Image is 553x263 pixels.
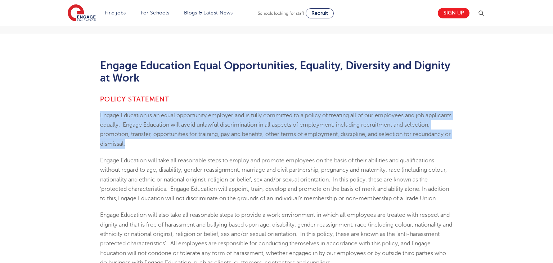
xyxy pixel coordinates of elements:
strong: Engage Education Equal Opportunities, Equality, Diversity and Dignity at Work [100,60,450,84]
a: For Schools [141,10,169,16]
a: Sign up [438,8,469,18]
span: Schools looking for staff [258,11,304,16]
span: Engage Education will take all reasonable steps to employ and promote employees on the basis of t... [100,157,449,202]
a: Blogs & Latest News [184,10,233,16]
span: Engage Education is an equal opportunity employer and is fully committed to a policy of treating ... [100,112,451,147]
span: Recruit [311,10,328,16]
a: Find jobs [105,10,126,16]
a: Recruit [306,8,334,18]
b: Policy Statement [100,96,170,103]
img: Engage Education [68,4,96,22]
span: Engage Education will not discriminate on the grounds of an individual’s membership or non-member... [117,195,437,202]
